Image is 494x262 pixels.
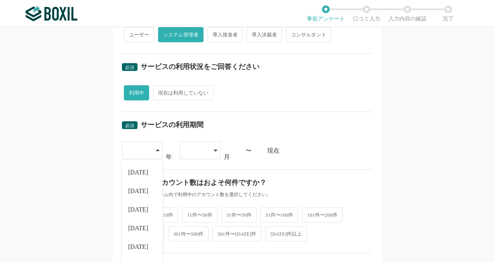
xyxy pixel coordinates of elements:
[261,207,299,222] span: 51件〜100件
[346,5,387,22] li: 口コミ入力
[168,226,209,241] span: 301件〜500件
[158,27,204,42] span: システム管理者
[141,63,259,70] div: サービスの利用状況をご回答ください
[428,5,468,22] li: 完了
[128,207,148,213] span: [DATE]
[286,27,331,42] span: コンサルタント
[128,188,148,194] span: [DATE]
[305,5,346,22] li: 事前アンケート
[245,148,252,154] div: 〜
[387,5,428,22] li: 入力内容の確認
[153,85,214,100] span: 現在は利用していない
[224,154,230,160] div: 月
[302,207,343,222] span: 101件〜200件
[125,123,134,128] span: 必須
[125,65,134,70] span: 必須
[207,27,243,42] span: 導入推進者
[221,207,257,222] span: 31件〜50件
[141,179,266,186] div: 利用アカウント数はおよそ何件ですか？
[182,207,217,222] span: 11件〜30件
[124,85,149,100] span: 利用中
[265,226,307,241] span: [DATE]件以上
[122,191,372,198] div: ・社内もしくはチーム内で利用中のアカウント数を選択してください。
[141,121,204,128] div: サービスの利用期間
[26,6,77,21] img: ボクシルSaaS_ロゴ
[124,27,154,42] span: ユーザー
[247,27,282,42] span: 導入決裁者
[267,148,372,154] div: 現在
[166,154,172,160] div: 年
[128,244,148,250] span: [DATE]
[128,225,148,231] span: [DATE]
[128,169,148,176] span: [DATE]
[212,226,261,241] span: 501件〜[DATE]件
